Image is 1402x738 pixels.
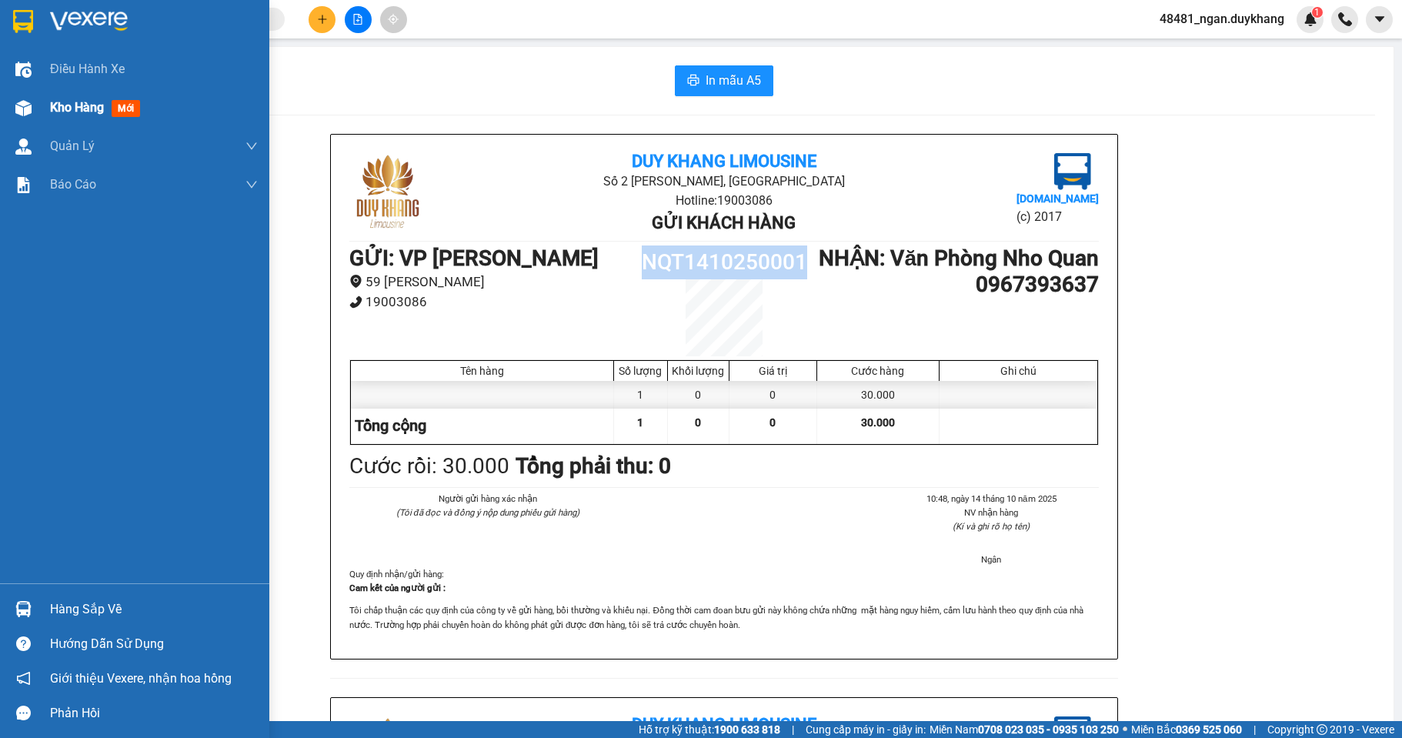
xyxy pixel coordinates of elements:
[50,175,96,194] span: Báo cáo
[1317,724,1327,735] span: copyright
[821,365,935,377] div: Cước hàng
[112,100,140,117] span: mới
[396,507,579,518] i: (Tôi đã đọc và đồng ý nộp dung phiếu gửi hàng)
[819,245,1099,271] b: NHẬN : Văn Phòng Nho Quan
[672,365,725,377] div: Khối lượng
[16,706,31,720] span: message
[145,79,289,99] b: Gửi khách hàng
[978,723,1119,736] strong: 0708 023 035 - 0935 103 250
[930,721,1119,738] span: Miền Nam
[618,365,663,377] div: Số lượng
[884,492,1099,506] li: 10:48, ngày 14 tháng 10 năm 2025
[729,381,817,409] div: 0
[15,601,32,617] img: warehouse-icon
[245,179,258,191] span: down
[19,112,167,189] b: GỬI : VP [PERSON_NAME]
[733,365,813,377] div: Giá trị
[168,112,267,145] h1: NQT1410250001
[15,62,32,78] img: warehouse-icon
[474,191,973,210] li: Hotline: 19003086
[706,71,761,90] span: In mẫu A5
[675,65,773,96] button: printerIn mẫu A5
[352,14,363,25] span: file-add
[16,636,31,651] span: question-circle
[19,19,96,96] img: logo.jpg
[345,6,372,33] button: file-add
[16,671,31,686] span: notification
[1366,6,1393,33] button: caret-down
[474,172,973,191] li: Số 2 [PERSON_NAME], [GEOGRAPHIC_DATA]
[652,213,796,232] b: Gửi khách hàng
[85,38,349,57] li: Số 2 [PERSON_NAME], [GEOGRAPHIC_DATA]
[806,721,926,738] span: Cung cấp máy in - giấy in:
[1016,207,1099,226] li: (c) 2017
[1314,7,1320,18] span: 1
[50,59,125,78] span: Điều hành xe
[884,553,1099,566] li: Ngân
[349,449,509,483] div: Cước rồi : 30.000
[817,381,940,409] div: 30.000
[1176,723,1242,736] strong: 0369 525 060
[85,57,349,76] li: Hotline: 19003086
[349,292,630,312] li: 19003086
[884,506,1099,519] li: NV nhận hàng
[1016,192,1099,205] b: [DOMAIN_NAME]
[317,14,328,25] span: plus
[15,139,32,155] img: warehouse-icon
[15,100,32,116] img: warehouse-icon
[380,6,407,33] button: aim
[632,152,816,171] b: Duy Khang Limousine
[695,416,701,429] span: 0
[309,6,335,33] button: plus
[1338,12,1352,26] img: phone-icon
[714,723,780,736] strong: 1900 633 818
[818,272,1099,298] h1: 0967393637
[769,416,776,429] span: 0
[50,702,258,725] div: Phản hồi
[632,715,816,734] b: Duy Khang Limousine
[637,416,643,429] span: 1
[516,453,671,479] b: Tổng phải thu: 0
[50,100,104,115] span: Kho hàng
[245,140,258,152] span: down
[125,18,309,37] b: Duy Khang Limousine
[1054,153,1091,190] img: logo.jpg
[1373,12,1387,26] span: caret-down
[1131,721,1242,738] span: Miền Bắc
[50,598,258,621] div: Hàng sắp về
[349,567,1099,632] div: Quy định nhận/gửi hàng :
[1147,9,1297,28] span: 48481_ngan.duykhang
[50,633,258,656] div: Hướng dẫn sử dụng
[792,721,794,738] span: |
[668,381,729,409] div: 0
[15,177,32,193] img: solution-icon
[50,669,232,688] span: Giới thiệu Vexere, nhận hoa hồng
[380,492,595,506] li: Người gửi hàng xác nhận
[953,521,1030,532] i: (Kí và ghi rõ họ tên)
[349,272,630,292] li: 59 [PERSON_NAME]
[349,153,426,230] img: logo.jpg
[1312,7,1323,18] sup: 1
[13,10,33,33] img: logo-vxr
[630,245,818,279] h1: NQT1410250001
[355,365,609,377] div: Tên hàng
[1123,726,1127,733] span: ⚪️
[943,365,1093,377] div: Ghi chú
[349,275,362,288] span: environment
[1253,721,1256,738] span: |
[1304,12,1317,26] img: icon-new-feature
[349,245,599,271] b: GỬI : VP [PERSON_NAME]
[349,296,362,309] span: phone
[614,381,668,409] div: 1
[349,603,1099,631] p: Tôi chấp thuận các quy định của công ty về gửi hàng, bồi thường và khiếu nại. Đồng thời cam đoan ...
[388,14,399,25] span: aim
[861,416,895,429] span: 30.000
[349,583,446,593] strong: Cam kết của người gửi :
[355,416,426,435] span: Tổng cộng
[50,136,95,155] span: Quản Lý
[687,74,699,88] span: printer
[639,721,780,738] span: Hỗ trợ kỹ thuật:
